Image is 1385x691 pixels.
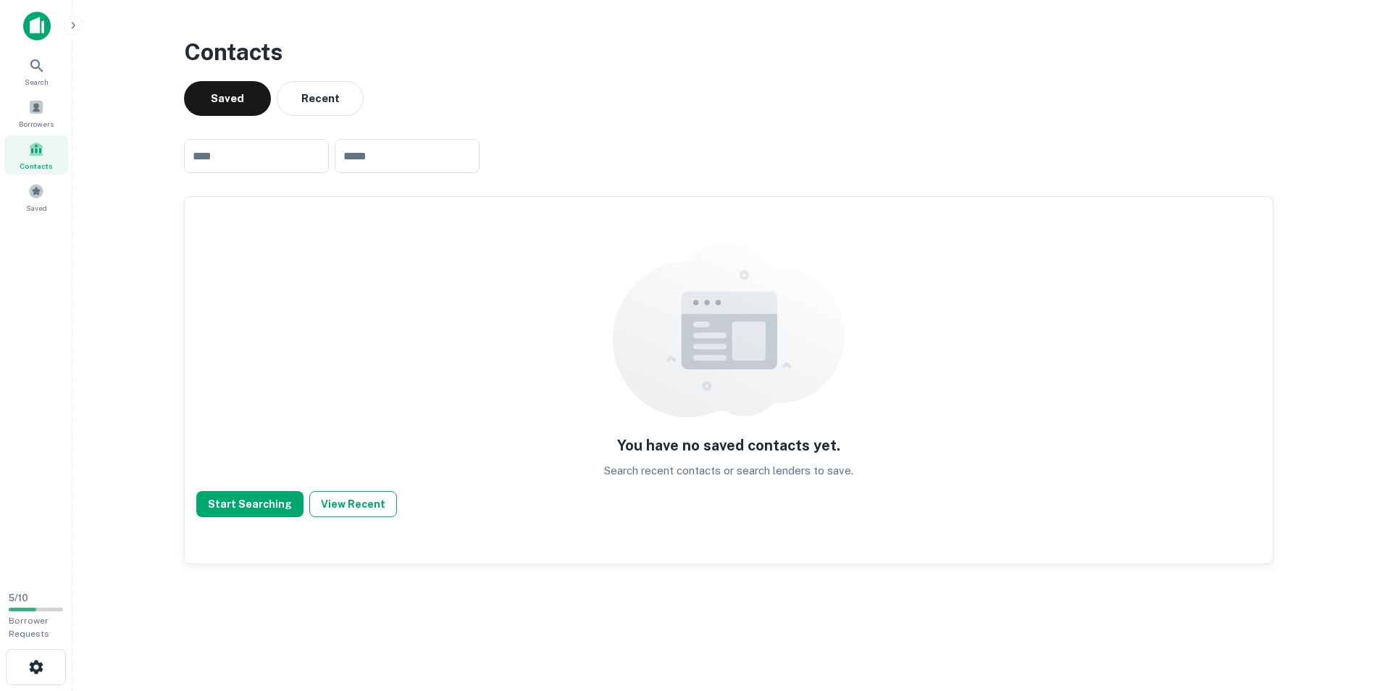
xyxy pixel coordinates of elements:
[25,76,49,88] span: Search
[4,93,68,133] a: Borrowers
[9,592,28,603] span: 5 / 10
[20,160,53,172] span: Contacts
[19,118,54,130] span: Borrowers
[26,202,47,214] span: Saved
[1313,575,1385,645] iframe: Chat Widget
[23,12,51,41] img: capitalize-icon.png
[184,35,1273,70] h3: Contacts
[613,243,845,417] img: empty content
[9,616,49,639] span: Borrower Requests
[309,491,397,517] button: View Recent
[4,177,68,217] a: Saved
[617,435,840,456] h5: You have no saved contacts yet.
[4,51,68,91] a: Search
[277,81,364,116] button: Recent
[604,462,853,479] p: Search recent contacts or search lenders to save.
[184,81,271,116] button: Saved
[196,491,304,517] button: Start Searching
[4,135,68,175] a: Contacts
